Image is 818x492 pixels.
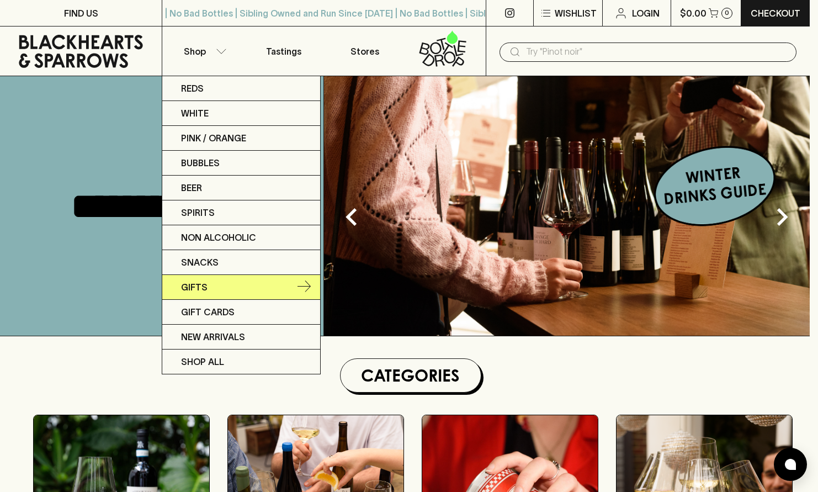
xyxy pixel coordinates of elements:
[162,325,320,350] a: New Arrivals
[162,250,320,275] a: Snacks
[162,101,320,126] a: White
[162,176,320,200] a: Beer
[181,107,209,120] p: White
[181,181,202,194] p: Beer
[162,350,320,374] a: SHOP ALL
[162,300,320,325] a: Gift Cards
[162,225,320,250] a: Non Alcoholic
[181,156,220,170] p: Bubbles
[181,82,204,95] p: Reds
[162,126,320,151] a: Pink / Orange
[162,76,320,101] a: Reds
[162,200,320,225] a: Spirits
[181,330,245,343] p: New Arrivals
[181,231,256,244] p: Non Alcoholic
[181,355,224,368] p: SHOP ALL
[181,131,246,145] p: Pink / Orange
[162,151,320,176] a: Bubbles
[181,256,219,269] p: Snacks
[181,305,235,319] p: Gift Cards
[181,281,208,294] p: Gifts
[181,206,215,219] p: Spirits
[785,459,796,470] img: bubble-icon
[162,275,320,300] a: Gifts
